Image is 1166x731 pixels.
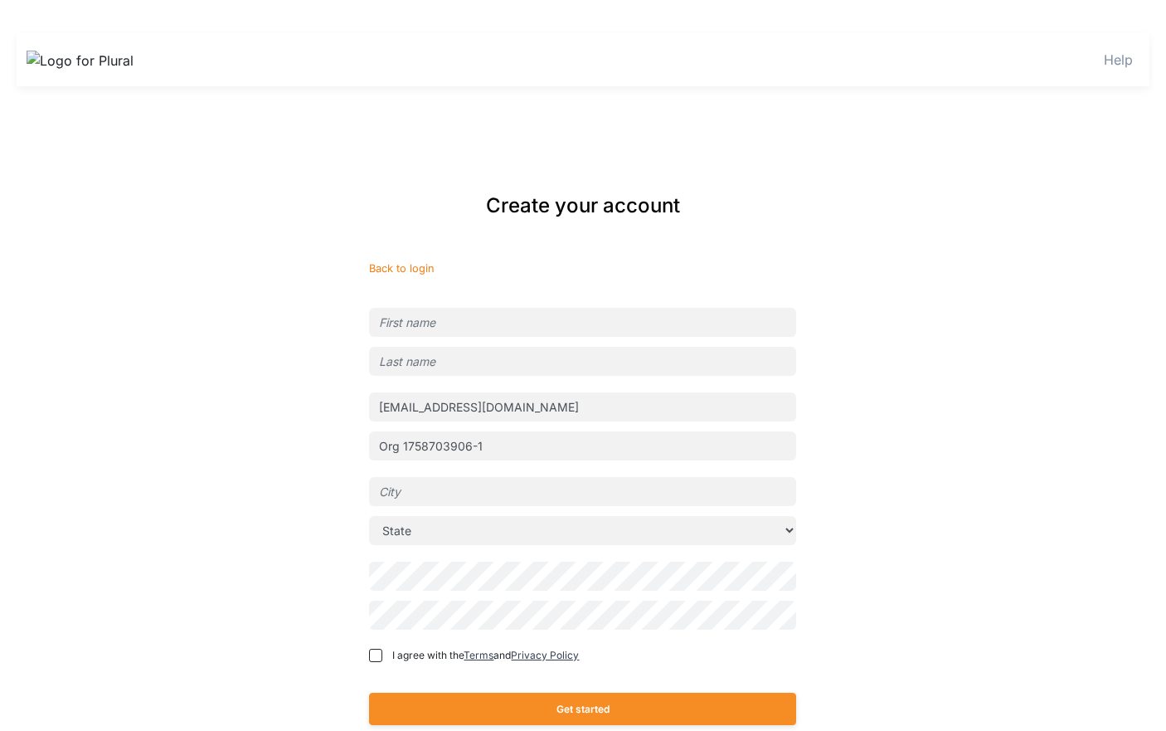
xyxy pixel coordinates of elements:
input: Last name [369,347,796,376]
input: Work email [369,392,796,422]
a: Privacy Policy [511,649,579,661]
a: Help [1104,51,1133,68]
a: Terms [464,649,493,661]
input: City [369,477,796,506]
img: Logo for Plural [27,51,143,71]
span: I agree with the and [392,648,579,663]
input: I agree with theTermsandPrivacy Policy [369,649,382,662]
input: First name [369,308,796,337]
div: Create your account [299,191,868,221]
input: Organization name [369,431,796,461]
button: Get started [369,693,796,725]
a: Back to login [369,262,435,275]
